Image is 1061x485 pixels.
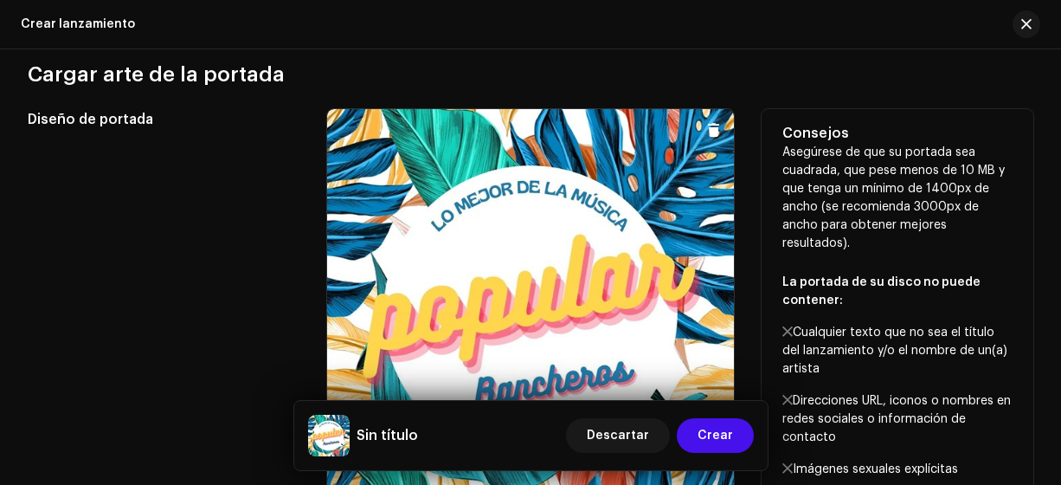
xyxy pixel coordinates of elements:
[357,425,418,446] h5: Sin título
[308,415,350,456] img: 7f3ca64e-bafe-4232-b8cb-a8dc80d87225
[782,392,1013,447] p: Direcciones URL, iconos o nombres en redes sociales o información de contacto
[587,418,649,453] span: Descartar
[28,61,1033,88] h3: Cargar arte de la portada
[677,418,754,453] button: Crear
[782,324,1013,378] p: Cualquier texto que no sea el título del lanzamiento y/o el nombre de un(a) artista
[698,418,733,453] span: Crear
[566,418,670,453] button: Descartar
[782,123,1013,144] h5: Consejos
[782,461,1013,479] p: Imágenes sexuales explícitas
[28,109,299,130] h5: Diseño de portada
[782,274,1013,310] p: La portada de su disco no puede contener:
